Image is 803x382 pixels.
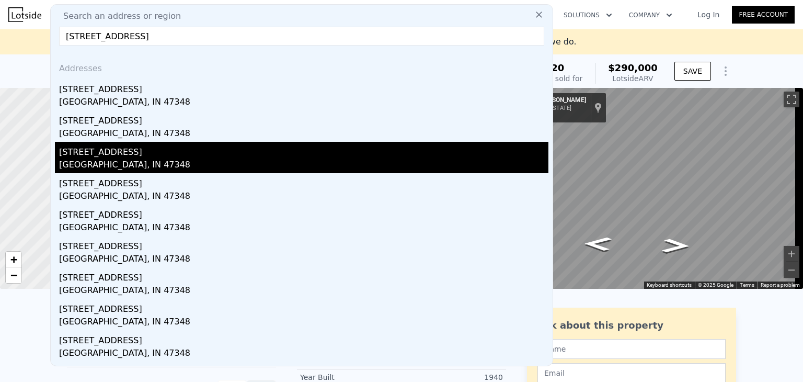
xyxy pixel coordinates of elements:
[59,173,548,190] div: [STREET_ADDRESS]
[8,7,41,22] img: Lotside
[698,282,733,288] span: © 2025 Google
[59,330,548,347] div: [STREET_ADDRESS]
[685,9,732,20] a: Log In
[621,6,681,25] button: Company
[6,267,21,283] a: Zoom out
[572,233,624,254] path: Go North, Beverly Blvd
[537,318,726,333] div: Ask about this property
[594,102,602,114] a: Show location on map
[555,6,621,25] button: Solutions
[608,62,658,73] span: $290,000
[59,159,548,173] div: [GEOGRAPHIC_DATA], IN 47348
[59,96,548,110] div: [GEOGRAPHIC_DATA], IN 47348
[59,253,548,267] div: [GEOGRAPHIC_DATA], IN 47348
[740,282,754,288] a: Terms (opens in new tab)
[59,110,548,127] div: [STREET_ADDRESS]
[59,27,544,46] input: Enter an address, city, region, neighborhood or zip code
[59,236,548,253] div: [STREET_ADDRESS]
[784,92,799,107] button: Toggle fullscreen view
[715,61,736,82] button: Show Options
[59,347,548,362] div: [GEOGRAPHIC_DATA], IN 47348
[59,79,548,96] div: [STREET_ADDRESS]
[59,284,548,299] div: [GEOGRAPHIC_DATA], IN 47348
[478,88,803,289] div: Street View
[784,246,799,262] button: Zoom in
[55,10,181,23] span: Search an address or region
[537,339,726,359] input: Name
[59,190,548,205] div: [GEOGRAPHIC_DATA], IN 47348
[59,205,548,221] div: [STREET_ADDRESS]
[59,362,548,378] div: 1171 S Angling Pike
[59,127,548,142] div: [GEOGRAPHIC_DATA], IN 47348
[59,299,548,316] div: [STREET_ADDRESS]
[59,267,548,284] div: [STREET_ADDRESS]
[59,142,548,159] div: [STREET_ADDRESS]
[478,88,803,289] div: Map
[55,54,548,79] div: Addresses
[608,73,658,84] div: Lotside ARV
[10,253,17,266] span: +
[59,221,548,236] div: [GEOGRAPHIC_DATA], IN 47348
[647,282,692,289] button: Keyboard shortcuts
[10,268,17,282] span: −
[784,262,799,278] button: Zoom out
[761,282,800,288] a: Report a problem
[650,235,702,256] path: Go South, Beverly Blvd
[6,252,21,267] a: Zoom in
[59,316,548,330] div: [GEOGRAPHIC_DATA], IN 47348
[674,62,711,81] button: SAVE
[732,6,795,24] a: Free Account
